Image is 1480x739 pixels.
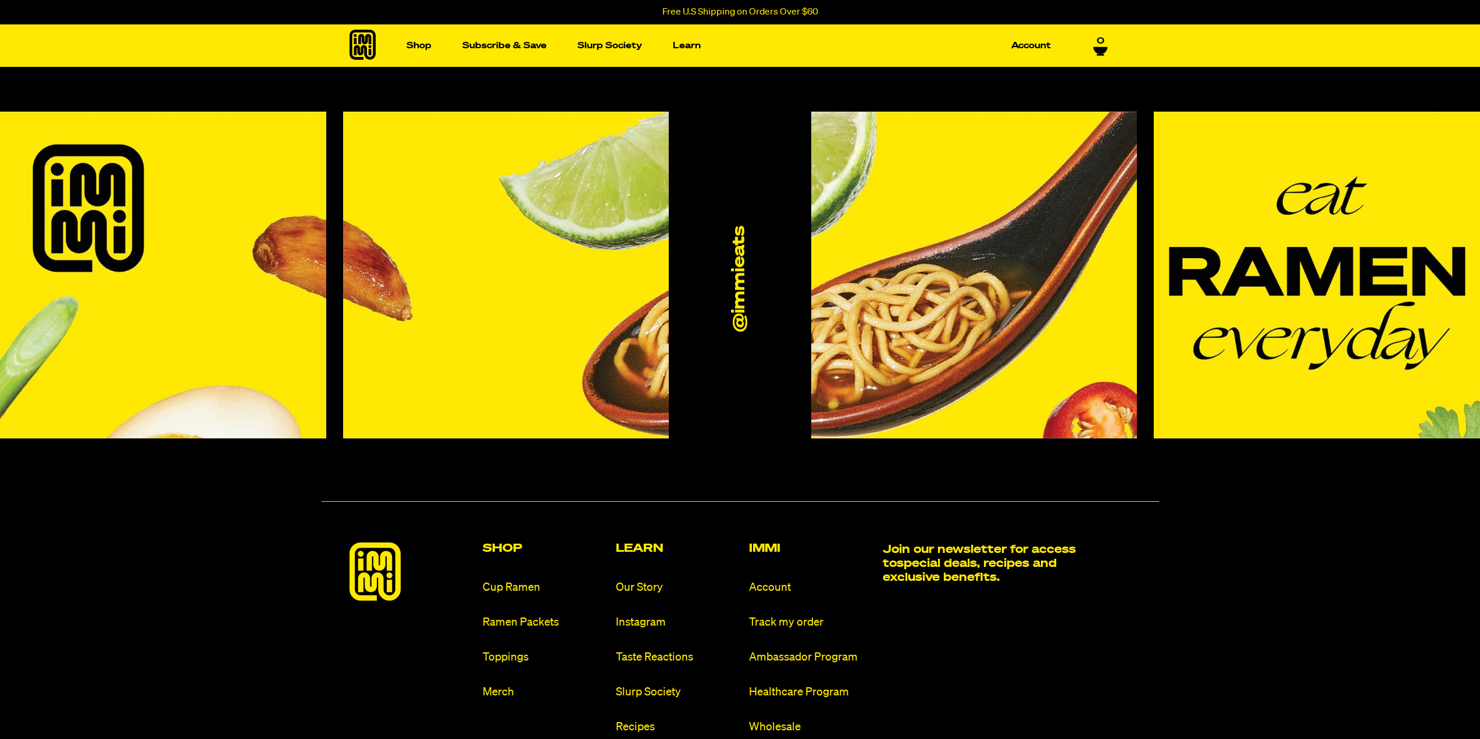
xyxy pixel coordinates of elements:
[616,649,740,665] a: Taste Reactions
[749,580,873,595] a: Account
[616,580,740,595] a: Our Story
[1097,36,1104,47] span: 0
[730,223,750,332] a: @immieats
[402,24,1055,67] nav: Main navigation
[616,542,740,554] h2: Learn
[402,37,436,55] a: Shop
[483,542,607,554] h2: Shop
[668,37,705,55] a: Learn
[483,649,607,665] a: Toppings
[811,112,1137,438] img: Instagram
[749,615,873,630] a: Track my order
[350,542,401,601] img: immieats
[1093,36,1108,56] a: 0
[749,684,873,700] a: Healthcare Program
[883,542,1083,584] h2: Join our newsletter for access to special deals, recipes and exclusive benefits.
[483,684,607,700] a: Merch
[343,112,669,438] img: Instagram
[483,615,607,630] a: Ramen Packets
[749,542,873,554] h2: Immi
[662,7,818,17] p: Free U.S Shipping on Orders Over $60
[616,615,740,630] a: Instagram
[616,719,740,735] a: Recipes
[749,649,873,665] a: Ambassador Program
[1007,37,1055,55] a: Account
[483,580,607,595] a: Cup Ramen
[458,37,551,55] a: Subscribe & Save
[573,37,647,55] a: Slurp Society
[1154,112,1480,438] img: Instagram
[749,719,873,735] a: Wholesale
[616,684,740,700] a: Slurp Society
